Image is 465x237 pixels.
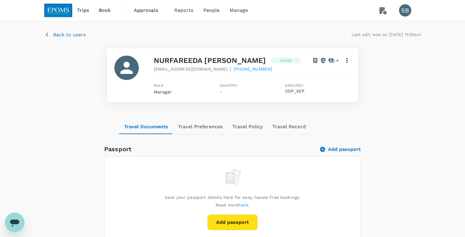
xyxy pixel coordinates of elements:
span: Manage [229,7,248,14]
button: Add passport [207,214,258,230]
span: [PHONE_NUMBER] [234,66,272,72]
span: Role [154,83,220,89]
span: NURFAREEDA [PERSON_NAME] [154,56,266,65]
span: - [220,89,222,94]
span: [EMAIL_ADDRESS][DOMAIN_NAME] [154,66,227,72]
span: People [203,7,220,14]
p: Read more . [216,202,249,208]
p: Active [280,58,291,63]
span: | [230,65,231,73]
button: Travel Record [268,119,311,134]
p: Last edit was on [DATE] 11:50am [352,31,421,38]
img: EPOMS SDN BHD [44,4,72,17]
button: ODP_SEP [285,89,304,94]
span: Manager [154,89,172,94]
span: Country [220,83,285,89]
a: here [238,202,248,207]
iframe: Button to launch messaging window [5,213,24,232]
p: Save your passport details here for easy, hassle-free bookings. [165,194,300,200]
span: Reports [174,7,194,14]
span: Book [99,7,111,14]
h6: Passport [104,144,131,154]
span: Trips [77,7,89,14]
button: Travel Policy [227,119,268,134]
span: Group(s) [285,83,351,89]
p: Back to users [53,31,86,38]
button: Back to users [44,31,86,38]
span: Approvals [134,7,164,14]
button: Add passport [321,146,361,152]
div: SB [399,4,411,16]
button: Travel Documents [119,119,173,134]
button: Travel Preferences [173,119,227,134]
img: empty passport [222,166,243,188]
